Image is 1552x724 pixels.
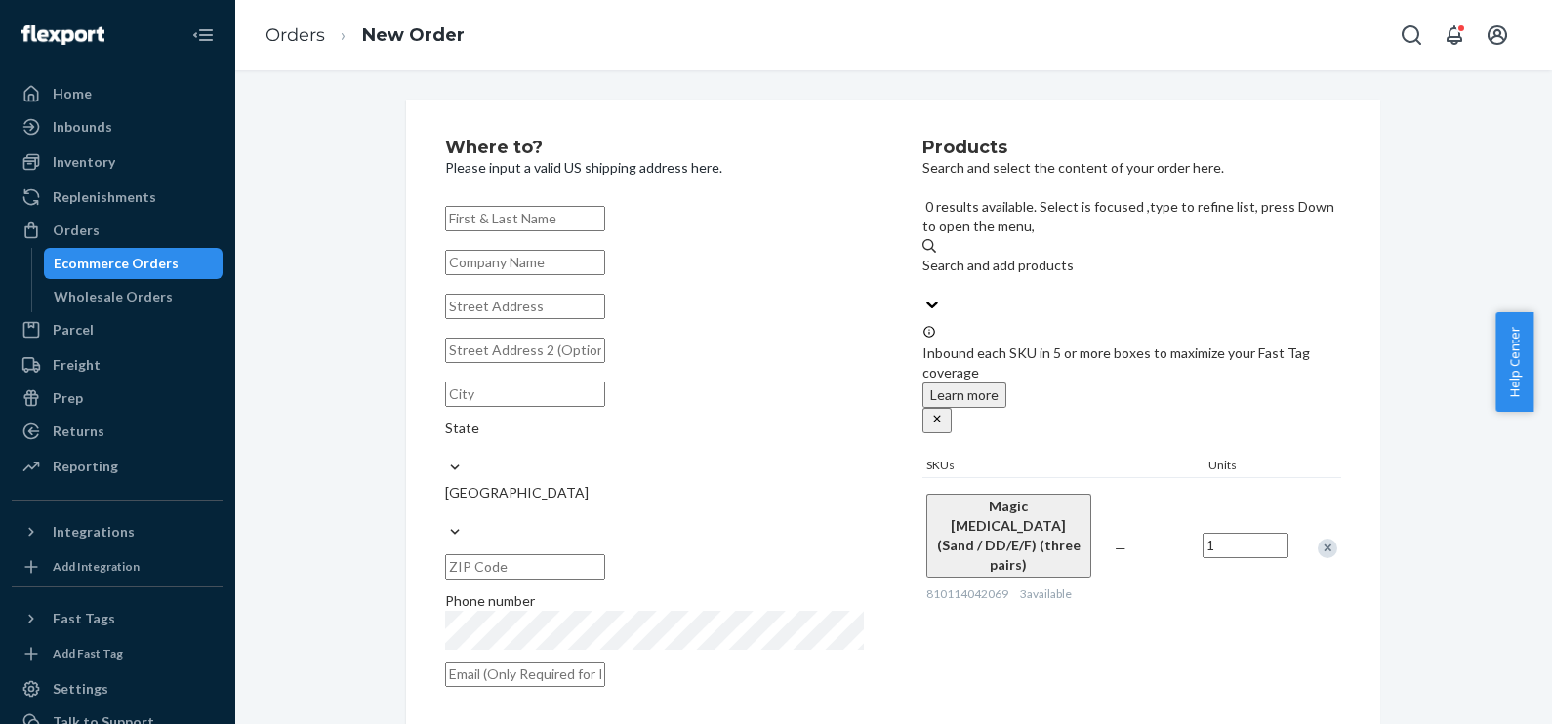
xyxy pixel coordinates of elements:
div: Units [1205,457,1292,477]
div: [GEOGRAPHIC_DATA] [445,483,864,503]
a: Returns [12,416,223,447]
p: 0 results available. Select is focused ,type to refine list, press Down to open the menu, [922,197,1341,236]
button: Open notifications [1435,16,1474,55]
button: close [922,408,952,433]
a: Prep [12,382,223,414]
input: Street Address 2 (Optional) [445,338,605,363]
a: Add Fast Tag [12,642,223,665]
input: Quantity [1203,533,1288,558]
div: Freight [53,355,101,375]
div: Orders [53,221,100,240]
button: Open account menu [1478,16,1517,55]
div: Inbound each SKU in 5 or more boxes to maximize your Fast Tag coverage [922,324,1341,433]
button: Open Search Box [1392,16,1431,55]
button: Fast Tags [12,603,223,634]
h2: Where to? [445,139,864,158]
input: Email (Only Required for International) [445,662,605,687]
div: Inbounds [53,117,112,137]
input: State [445,438,447,458]
button: Close Navigation [184,16,223,55]
button: Magic [MEDICAL_DATA] (Sand / DD/E/F) (three pairs) [926,494,1091,578]
span: — [1115,540,1126,556]
div: Search and add products [922,256,1341,275]
a: Parcel [12,314,223,345]
input: Company Name [445,250,605,275]
input: City [445,382,605,407]
a: Wholesale Orders [44,281,224,312]
a: Orders [265,24,325,46]
div: Add Integration [53,558,140,575]
input: Street Address [445,294,605,319]
span: 810114042069 [926,586,1008,601]
div: Replenishments [53,187,156,207]
a: New Order [362,24,465,46]
div: Reporting [53,457,118,476]
div: Integrations [53,522,135,542]
div: Home [53,84,92,103]
a: Freight [12,349,223,381]
div: Add Fast Tag [53,645,123,662]
a: Orders [12,215,223,246]
span: Phone number [445,592,535,609]
img: Flexport logo [21,25,104,45]
div: Parcel [53,320,94,340]
div: Ecommerce Orders [54,254,179,273]
div: Settings [53,679,108,699]
div: Remove Item [1318,539,1337,558]
p: Please input a valid US shipping address here. [445,158,864,178]
input: [GEOGRAPHIC_DATA] [445,503,447,522]
button: Integrations [12,516,223,547]
div: Inventory [53,152,115,172]
p: Search and select the content of your order here. [922,158,1341,178]
div: SKUs [922,457,1205,477]
span: Magic [MEDICAL_DATA] (Sand / DD/E/F) (three pairs) [937,498,1081,573]
ol: breadcrumbs [250,7,480,64]
a: Replenishments [12,181,223,213]
a: Ecommerce Orders [44,248,224,279]
h2: Products [922,139,1341,158]
div: State [445,419,864,438]
a: Settings [12,673,223,704]
input: ZIP Code [445,554,605,580]
a: Reporting [12,451,223,482]
div: Prep [53,388,83,408]
a: Home [12,78,223,109]
div: Returns [53,422,104,441]
a: Inventory [12,146,223,178]
button: Learn more [922,382,1006,408]
a: Inbounds [12,111,223,142]
input: First & Last Name [445,206,605,231]
button: Help Center [1495,312,1533,412]
div: Wholesale Orders [54,287,173,306]
span: 3 available [1020,586,1072,601]
a: Add Integration [12,555,223,579]
div: Fast Tags [53,609,115,628]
